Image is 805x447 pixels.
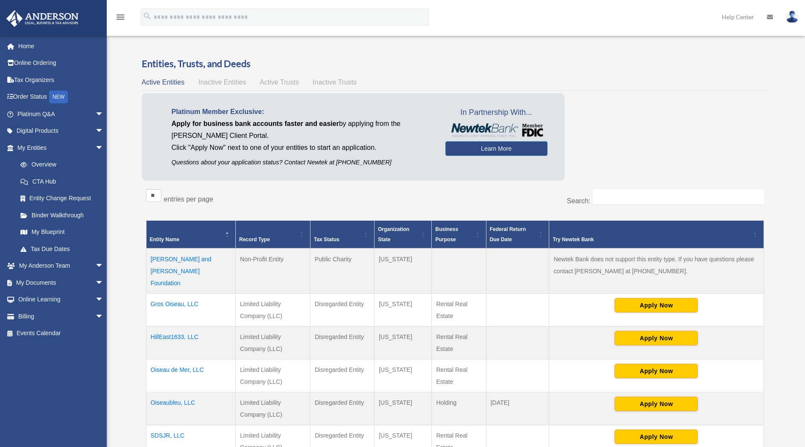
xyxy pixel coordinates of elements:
[6,71,117,88] a: Tax Organizers
[95,308,112,325] span: arrow_drop_down
[374,392,432,425] td: [US_STATE]
[6,38,117,55] a: Home
[374,294,432,327] td: [US_STATE]
[12,156,108,173] a: Overview
[172,157,433,168] p: Questions about your application status? Contact Newtek at [PHONE_NUMBER]
[450,123,543,137] img: NewtekBankLogoSM.png
[146,359,236,392] td: Oiseau de Mer, LLC
[6,123,117,140] a: Digital Productsarrow_drop_down
[432,221,486,249] th: Business Purpose: Activate to sort
[615,331,698,345] button: Apply Now
[432,327,486,359] td: Rental Real Estate
[432,392,486,425] td: Holding
[150,237,179,242] span: Entity Name
[486,221,549,249] th: Federal Return Due Date: Activate to sort
[95,123,112,140] span: arrow_drop_down
[142,79,184,86] span: Active Entities
[12,240,112,257] a: Tax Due Dates
[115,12,126,22] i: menu
[567,197,590,205] label: Search:
[310,392,374,425] td: Disregarded Entity
[12,224,112,241] a: My Blueprint
[310,221,374,249] th: Tax Status: Activate to sort
[236,327,310,359] td: Limited Liability Company (LLC)
[172,120,339,127] span: Apply for business bank accounts faster and easier
[142,57,768,70] h3: Entities, Trusts, and Deeds
[310,248,374,294] td: Public Charity
[236,248,310,294] td: Non-Profit Entity
[549,248,764,294] td: Newtek Bank does not support this entity type. If you have questions please contact [PERSON_NAME]...
[4,10,81,27] img: Anderson Advisors Platinum Portal
[143,12,152,21] i: search
[445,141,547,156] a: Learn More
[95,291,112,309] span: arrow_drop_down
[6,291,117,308] a: Online Learningarrow_drop_down
[146,294,236,327] td: Gros Oiseau, LLC
[310,359,374,392] td: Disregarded Entity
[314,237,340,242] span: Tax Status
[786,11,799,23] img: User Pic
[6,139,112,156] a: My Entitiesarrow_drop_down
[374,327,432,359] td: [US_STATE]
[236,359,310,392] td: Limited Liability Company (LLC)
[6,325,117,342] a: Events Calendar
[49,91,68,103] div: NEW
[374,359,432,392] td: [US_STATE]
[172,142,433,154] p: Click "Apply Now" next to one of your entities to start an application.
[146,327,236,359] td: HillEast1633, LLC
[260,79,299,86] span: Active Trusts
[6,88,117,106] a: Order StatusNEW
[198,79,246,86] span: Inactive Entities
[146,392,236,425] td: Oiseaubleu, LLC
[236,392,310,425] td: Limited Liability Company (LLC)
[549,221,764,249] th: Try Newtek Bank : Activate to sort
[115,15,126,22] a: menu
[6,308,117,325] a: Billingarrow_drop_down
[164,196,214,203] label: entries per page
[435,226,458,242] span: Business Purpose
[553,234,750,245] div: Try Newtek Bank
[236,221,310,249] th: Record Type: Activate to sort
[12,173,112,190] a: CTA Hub
[445,106,547,120] span: In Partnership With...
[486,392,549,425] td: [DATE]
[95,257,112,275] span: arrow_drop_down
[432,359,486,392] td: Rental Real Estate
[12,190,112,207] a: Entity Change Request
[310,327,374,359] td: Disregarded Entity
[95,105,112,123] span: arrow_drop_down
[146,248,236,294] td: [PERSON_NAME] and [PERSON_NAME] Foundation
[615,397,698,411] button: Apply Now
[12,207,112,224] a: Binder Walkthrough
[374,221,432,249] th: Organization State: Activate to sort
[172,106,433,118] p: Platinum Member Exclusive:
[374,248,432,294] td: [US_STATE]
[378,226,409,242] span: Organization State
[615,429,698,444] button: Apply Now
[95,274,112,292] span: arrow_drop_down
[172,118,433,142] p: by applying from the [PERSON_NAME] Client Portal.
[95,139,112,157] span: arrow_drop_down
[6,105,117,123] a: Platinum Q&Aarrow_drop_down
[6,257,117,275] a: My Anderson Teamarrow_drop_down
[6,55,117,72] a: Online Ordering
[615,298,698,313] button: Apply Now
[615,364,698,378] button: Apply Now
[490,226,526,242] span: Federal Return Due Date
[432,294,486,327] td: Rental Real Estate
[313,79,357,86] span: Inactive Trusts
[310,294,374,327] td: Disregarded Entity
[236,294,310,327] td: Limited Liability Company (LLC)
[146,221,236,249] th: Entity Name: Activate to invert sorting
[6,274,117,291] a: My Documentsarrow_drop_down
[239,237,270,242] span: Record Type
